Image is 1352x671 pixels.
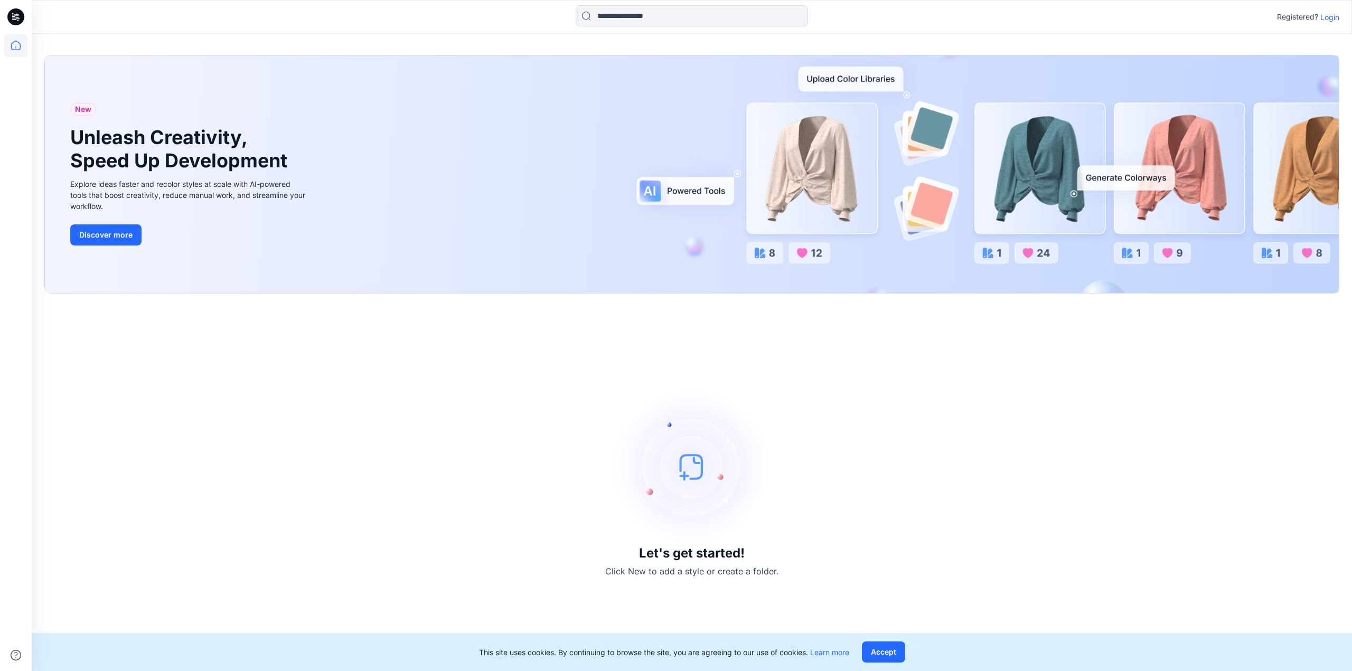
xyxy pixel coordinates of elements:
[613,388,771,546] img: empty-state-image.svg
[479,647,849,658] p: This site uses cookies. By continuing to browse the site, you are agreeing to our use of cookies.
[75,103,91,116] span: New
[605,565,778,578] p: Click New to add a style or create a folder.
[810,648,849,657] a: Learn more
[1320,12,1339,23] p: Login
[70,178,308,212] div: Explore ideas faster and recolor styles at scale with AI-powered tools that boost creativity, red...
[70,224,142,245] button: Discover more
[70,224,308,245] a: Discover more
[70,126,292,172] h1: Unleash Creativity, Speed Up Development
[862,641,905,663] button: Accept
[639,546,745,561] h3: Let's get started!
[1277,11,1318,23] p: Registered?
